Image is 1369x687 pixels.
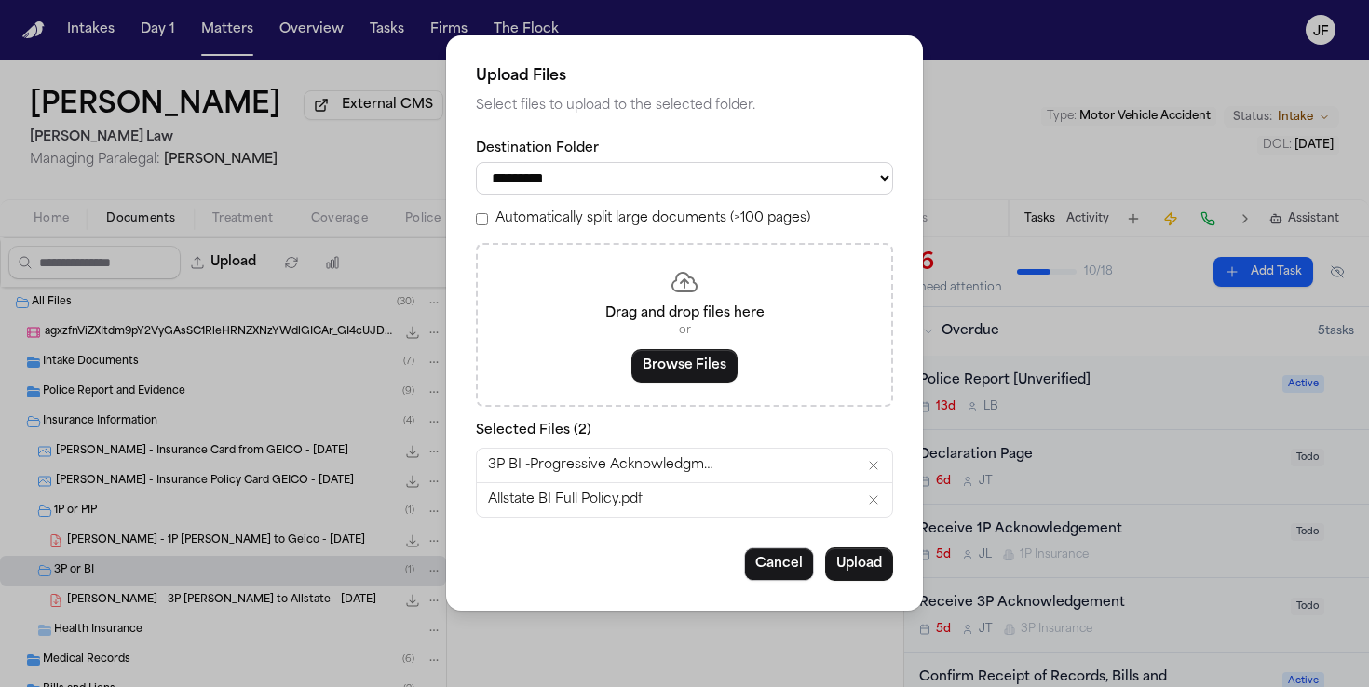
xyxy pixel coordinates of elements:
label: Destination Folder [476,140,893,158]
p: or [500,323,869,338]
span: 3P BI -Progressive Acknowledgment Email .pdf [488,456,721,475]
button: Remove 3P BI -Progressive Acknowledgment Email .pdf [866,458,881,473]
span: Allstate BI Full Policy.pdf [488,491,643,509]
button: Browse Files [631,349,738,383]
button: Cancel [744,547,814,581]
button: Upload [825,547,893,581]
button: Remove Allstate BI Full Policy.pdf [866,492,881,507]
p: Selected Files ( 2 ) [476,422,893,440]
label: Automatically split large documents (>100 pages) [495,209,810,228]
h2: Upload Files [476,65,893,88]
p: Select files to upload to the selected folder. [476,95,893,117]
p: Drag and drop files here [500,304,869,323]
